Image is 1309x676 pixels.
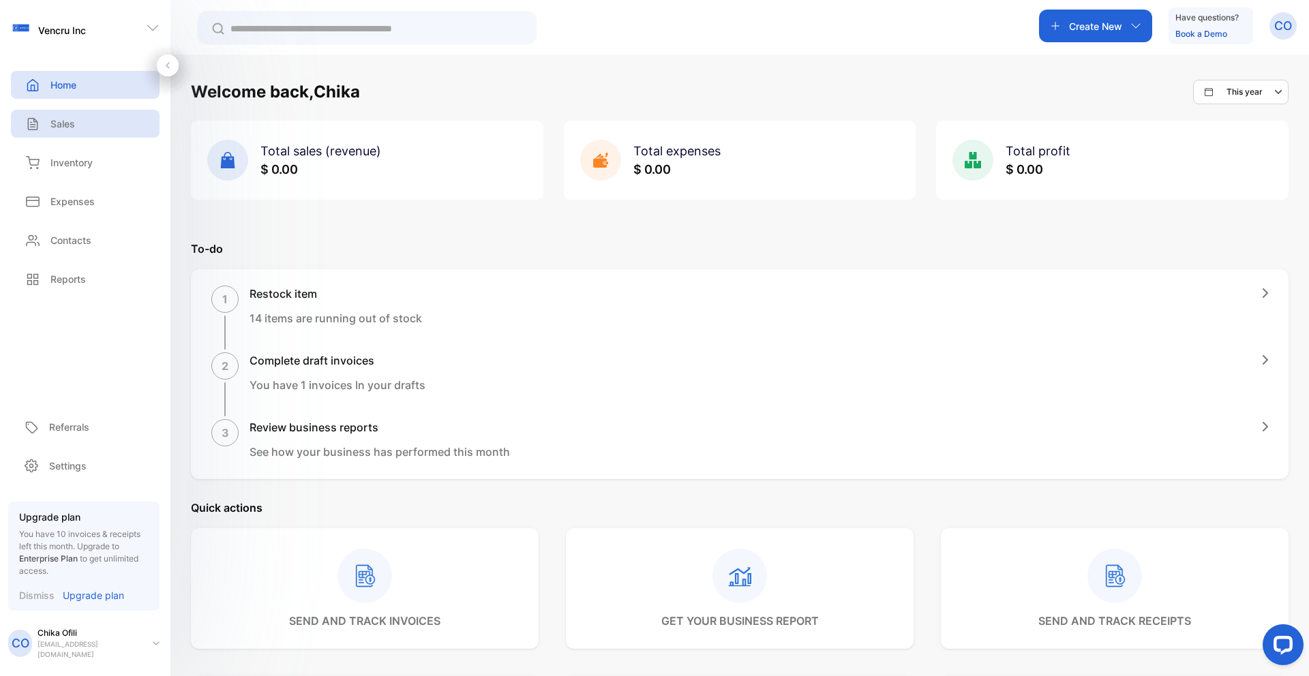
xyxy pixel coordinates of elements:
p: Inventory [50,155,93,170]
p: send and track invoices [289,613,440,629]
span: Upgrade to to get unlimited access. [19,541,138,576]
p: To-do [191,241,1289,257]
a: Upgrade plan [55,588,124,602]
p: 14 items are running out of stock [250,310,422,326]
p: Expenses [50,194,95,209]
p: send and track receipts [1038,613,1191,629]
button: CO [1269,10,1297,42]
h1: Complete draft invoices [250,352,425,369]
p: 3 [222,425,229,441]
p: See how your business has performed this month [250,444,510,460]
p: Reports [50,272,86,286]
iframe: LiveChat chat widget [1252,619,1309,676]
p: CO [12,634,29,652]
p: Dismiss [19,588,55,602]
button: Create New [1039,10,1152,42]
span: Total sales (revenue) [260,144,381,158]
p: You have 1 invoices In your drafts [250,377,425,393]
p: Chika Ofili [37,627,142,639]
p: Quick actions [191,500,1289,516]
span: $ 0.00 [1006,162,1043,176]
span: $ 0.00 [633,162,671,176]
p: Sales [50,117,75,131]
h1: Welcome back, Chika [191,80,360,104]
span: Total profit [1006,144,1070,158]
span: $ 0.00 [260,162,298,176]
p: Vencru Inc [38,23,86,37]
p: You have 10 invoices & receipts left this month. [19,528,149,577]
p: Have questions? [1175,11,1239,25]
p: Referrals [49,420,89,434]
span: Enterprise Plan [19,553,78,564]
p: 1 [222,291,228,307]
h1: Review business reports [250,419,510,435]
span: Total expenses [633,144,721,158]
p: Upgrade plan [63,588,124,602]
h1: Restock item [250,286,422,302]
p: Contacts [50,233,91,247]
p: CO [1274,17,1292,35]
a: Book a Demo [1175,29,1227,39]
button: This year [1193,80,1289,104]
p: Upgrade plan [19,510,149,524]
p: [EMAIL_ADDRESS][DOMAIN_NAME] [37,639,142,660]
p: This year [1227,86,1263,98]
p: Create New [1069,19,1122,33]
img: logo [11,18,31,38]
p: get your business report [661,613,819,629]
p: 2 [222,358,228,374]
p: Home [50,78,76,92]
p: Settings [49,459,87,473]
